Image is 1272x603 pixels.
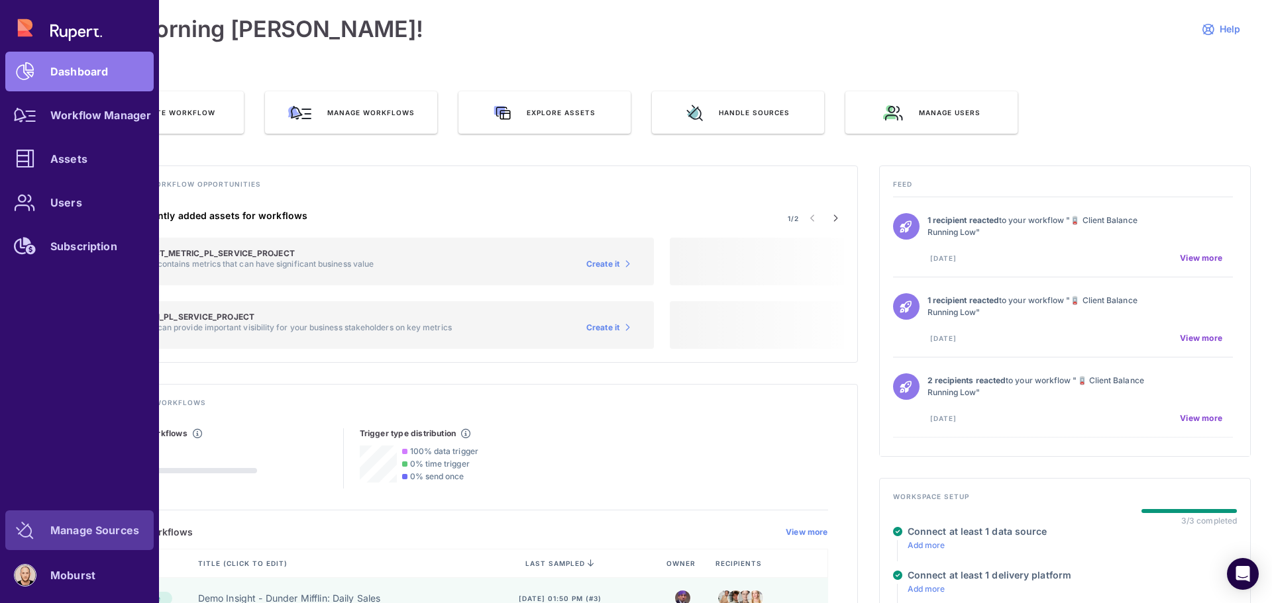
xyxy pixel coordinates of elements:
[893,179,1237,197] h4: Feed
[1227,558,1259,590] div: Open Intercom Messenger
[360,428,456,439] h5: Trigger type distribution
[908,569,1071,581] h4: Connect at least 1 delivery platform
[908,526,1047,537] h4: Connect at least 1 data source
[1181,516,1237,526] div: 3/3 completed
[927,295,1160,318] p: to your workflow "🪫 Client Balance Running Low"
[919,108,980,117] span: Manage users
[525,559,585,567] span: last sampled
[586,259,620,269] span: Create it
[327,108,415,117] span: Manage workflows
[50,526,139,534] div: Manage Sources
[893,492,1237,509] h4: Workspace setup
[927,375,1006,385] strong: 2 recipients reacted
[908,540,945,550] a: Add more
[85,210,654,222] h4: Suggested recently added assets for workflows
[50,571,95,579] div: Moburst
[72,74,1251,91] h3: QUICK ACTIONS
[410,446,478,456] span: 100% data trigger
[5,139,154,179] a: Assets
[927,375,1160,398] p: to your workflow "🪫 Client Balance Running Low"
[117,312,452,322] h5: Table: DIM_PL_SERVICE_PROJECT
[136,108,215,117] span: Create Workflow
[1180,333,1222,344] span: View more
[788,214,799,223] span: 1/2
[786,527,828,537] a: View more
[930,334,957,343] span: [DATE]
[101,479,257,488] p: 0/3 workflows
[1220,23,1240,35] span: Help
[930,414,957,423] span: [DATE]
[715,559,765,568] span: Recipients
[5,510,154,550] a: Manage Sources
[5,226,154,266] a: Subscription
[72,16,423,42] h1: Good morning [PERSON_NAME]!
[1180,413,1222,424] span: View more
[519,594,602,603] span: [DATE] 01:50 pm (#3)
[930,254,957,263] span: [DATE]
[50,199,82,207] div: Users
[85,179,844,197] h4: Discover new workflow opportunities
[50,155,87,163] div: Assets
[198,559,290,568] span: Title (click to edit)
[85,398,844,415] h4: Track existing workflows
[586,322,620,333] span: Create it
[15,565,36,586] img: account-photo
[527,108,596,117] span: Explore assets
[50,111,151,119] div: Workflow Manager
[410,471,464,481] span: 0% send once
[117,322,452,332] p: This asset can provide important visibility for your business stakeholders on key metrics
[908,584,945,594] a: Add more
[5,95,154,135] a: Workflow Manager
[927,295,999,305] strong: 1 recipient reacted
[666,559,698,568] span: Owner
[1180,253,1222,263] span: View more
[410,459,470,469] span: 0% time trigger
[719,108,790,117] span: Handle sources
[50,242,117,250] div: Subscription
[5,183,154,222] a: Users
[927,215,999,225] strong: 1 recipient reacted
[927,214,1160,238] p: to your workflow "🪫 Client Balance Running Low"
